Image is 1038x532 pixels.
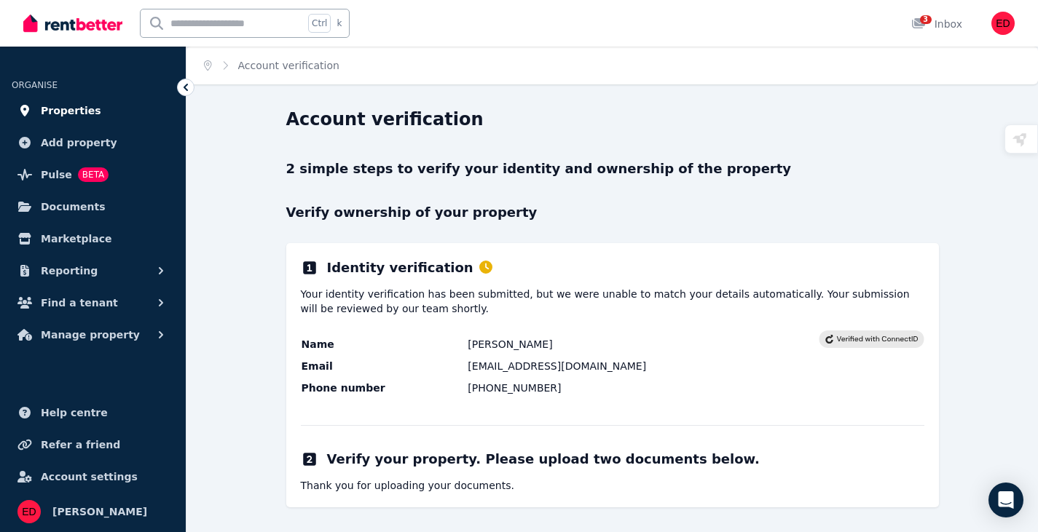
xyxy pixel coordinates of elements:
a: Help centre [12,398,174,427]
span: Add property [41,134,117,151]
a: Properties [12,96,174,125]
span: ORGANISE [12,80,58,90]
td: [EMAIL_ADDRESS][DOMAIN_NAME] [467,358,818,374]
img: Ekta deswal [991,12,1015,35]
span: Documents [41,198,106,215]
a: Documents [12,192,174,221]
span: Ctrl [308,14,331,33]
span: Properties [41,102,101,119]
span: Account verification [238,58,339,73]
h1: Account verification [286,108,484,131]
button: Manage property [12,320,174,349]
td: [PHONE_NUMBER] [467,380,818,396]
span: Manage property [41,326,140,344]
a: Marketplace [12,224,174,253]
a: Account settings [12,462,174,491]
img: RentBetter [23,12,122,34]
div: Thank you for uploading your documents. [301,478,924,493]
button: Reporting [12,256,174,285]
span: Account settings [41,468,138,485]
span: Marketplace [41,230,111,247]
p: 2 simple steps to verify your identity and ownership of the property [286,159,939,179]
a: Add property [12,128,174,157]
div: Open Intercom Messenger [988,483,1023,517]
span: Pulse [41,166,72,183]
td: Email [301,358,468,374]
span: BETA [78,167,109,182]
nav: Breadcrumb [186,47,357,84]
p: Verify ownership of your property [286,202,939,223]
span: 3 [920,15,932,24]
span: Find a tenant [41,294,118,311]
span: Help centre [41,404,108,421]
a: Refer a friend [12,430,174,459]
span: [PERSON_NAME] [52,503,147,520]
td: Name [301,336,468,352]
p: Your identity verification has been submitted, but we were unable to match your details automatic... [301,287,924,316]
span: Reporting [41,262,98,279]
td: Phone number [301,380,468,396]
span: k [337,17,342,29]
td: [PERSON_NAME] [467,336,818,352]
span: Refer a friend [41,436,120,453]
div: Inbox [911,17,962,31]
a: PulseBETA [12,160,174,189]
h2: Verify your property. Please upload two documents below. [327,449,760,469]
button: Find a tenant [12,288,174,317]
img: Ekta deswal [17,500,41,523]
h2: Identity verification [327,258,492,278]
